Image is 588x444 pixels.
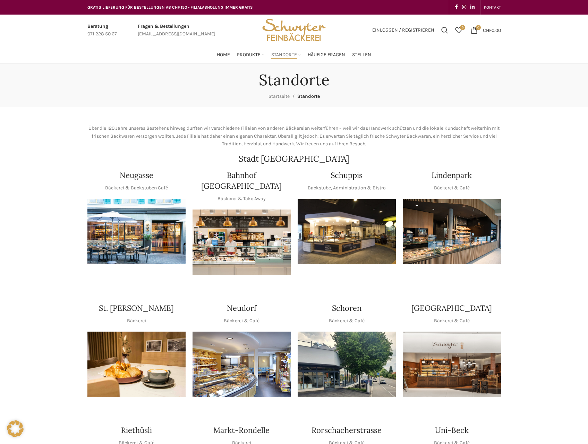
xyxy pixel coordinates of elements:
[352,52,371,58] span: Stellen
[193,332,291,397] img: Neudorf_1
[467,23,504,37] a: 0 CHF0.00
[352,48,371,62] a: Stellen
[193,210,291,275] img: Bahnhof St. Gallen
[468,2,477,12] a: Linkedin social link
[87,125,501,148] p: Über die 120 Jahre unseres Bestehens hinweg durften wir verschiedene Filialen von anderen Bäckere...
[271,48,301,62] a: Standorte
[237,52,261,58] span: Produkte
[218,195,266,203] p: Bäckerei & Take Away
[452,23,466,37] div: Meine Wunschliste
[308,48,345,62] a: Häufige Fragen
[99,303,174,314] h4: St. [PERSON_NAME]
[224,317,259,325] p: Bäckerei & Café
[308,184,386,192] p: Backstube, Administration & Bistro
[369,23,438,37] a: Einloggen / Registrieren
[213,425,270,436] h4: Markt-Rondelle
[237,48,264,62] a: Produkte
[269,93,290,99] a: Startseite
[87,332,186,397] img: schwyter-23
[411,303,492,314] h4: [GEOGRAPHIC_DATA]
[312,425,382,436] h4: Rorschacherstrasse
[484,0,501,14] a: KONTAKT
[484,5,501,10] span: KONTAKT
[435,425,469,436] h4: Uni-Beck
[297,93,320,99] span: Standorte
[438,23,452,37] a: Suchen
[434,317,470,325] p: Bäckerei & Café
[260,15,328,46] img: Bäckerei Schwyter
[434,184,470,192] p: Bäckerei & Café
[298,332,396,397] img: 0842cc03-b884-43c1-a0c9-0889ef9087d6 copy
[403,199,501,265] img: 017-e1571925257345
[87,5,253,10] span: GRATIS LIEFERUNG FÜR BESTELLUNGEN AB CHF 150 - FILIALABHOLUNG IMMER GRATIS
[476,25,481,30] span: 0
[460,25,465,30] span: 0
[217,52,230,58] span: Home
[372,28,434,33] span: Einloggen / Registrieren
[452,23,466,37] a: 0
[480,0,504,14] div: Secondary navigation
[121,425,152,436] h4: Riethüsli
[217,48,230,62] a: Home
[138,23,215,38] a: Infobox link
[483,27,492,33] span: CHF
[332,303,361,314] h4: Schoren
[87,199,186,265] img: Neugasse
[227,303,256,314] h4: Neudorf
[260,27,328,33] a: Site logo
[87,155,501,163] h2: Stadt [GEOGRAPHIC_DATA]
[432,170,472,181] h4: Lindenpark
[84,48,504,62] div: Main navigation
[483,27,501,33] bdi: 0.00
[308,52,345,58] span: Häufige Fragen
[193,170,291,191] h4: Bahnhof [GEOGRAPHIC_DATA]
[331,170,363,181] h4: Schuppis
[271,52,297,58] span: Standorte
[298,199,396,265] img: 150130-Schwyter-013
[127,317,146,325] p: Bäckerei
[453,2,460,12] a: Facebook social link
[259,71,330,89] h1: Standorte
[329,317,365,325] p: Bäckerei & Café
[105,184,168,192] p: Bäckerei & Backstuben Café
[87,23,117,38] a: Infobox link
[120,170,153,181] h4: Neugasse
[460,2,468,12] a: Instagram social link
[403,332,501,397] img: Schwyter-1800x900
